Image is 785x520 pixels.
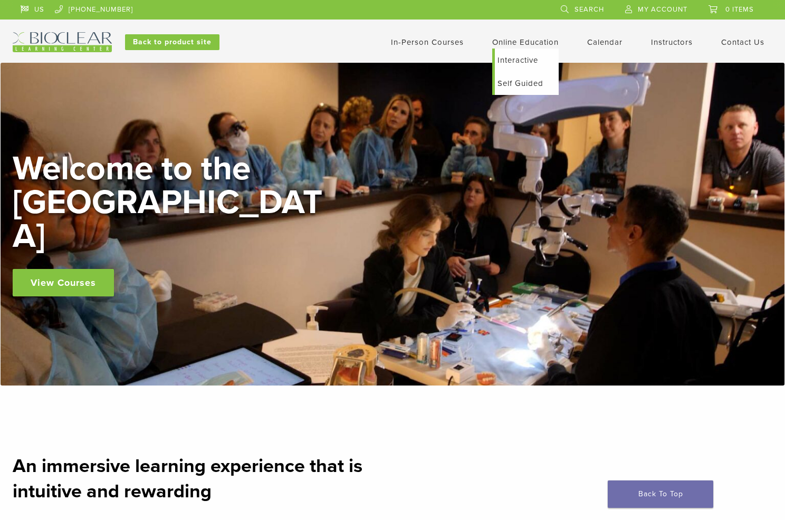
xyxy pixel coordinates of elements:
strong: An immersive learning experience that is intuitive and rewarding [13,455,362,503]
span: Search [575,5,604,14]
a: Back To Top [608,480,713,508]
a: Instructors [651,37,693,47]
a: Contact Us [721,37,764,47]
a: Back to product site [125,34,219,50]
a: Interactive [495,49,559,72]
a: Calendar [587,37,623,47]
h2: Welcome to the [GEOGRAPHIC_DATA] [13,152,329,253]
span: My Account [638,5,687,14]
span: 0 items [725,5,754,14]
img: Bioclear [13,32,112,52]
a: Self Guided [495,72,559,95]
a: Online Education [492,37,559,47]
a: View Courses [13,269,114,296]
a: In-Person Courses [391,37,464,47]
